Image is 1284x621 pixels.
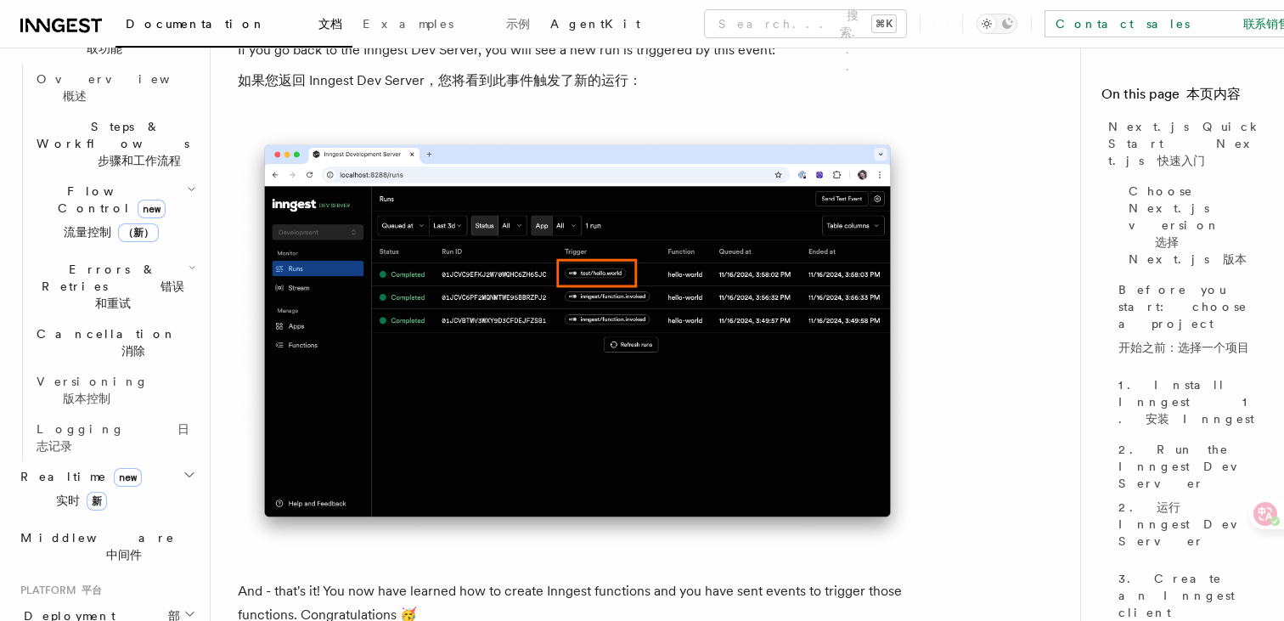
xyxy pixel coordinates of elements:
span: new [138,200,166,218]
span: Before you start: choose a project [1118,281,1264,363]
button: Middleware 中间件 [14,522,200,570]
a: 2. Run the Inngest Dev Server2. 运行 Inngest Dev Server [1112,434,1264,563]
font: 本页内容 [1186,86,1241,102]
p: If you go back to the Inngest Dev Server, you will see a new run is triggered by this event: [238,38,917,99]
span: Examples [363,17,530,31]
button: Toggle dark mode [977,14,1017,34]
button: Steps & Workflows 步骤和工作流程 [30,111,200,176]
span: Documentation [126,17,342,31]
span: new [114,468,142,487]
span: Middleware [14,529,201,563]
span: Overview [37,72,238,103]
font: 步骤和工作流程 [98,154,181,167]
a: Logging 日志记录 [30,414,200,461]
font: 消除 [121,344,145,358]
a: Next.js Quick Start Next.js 快速入门 [1101,111,1264,176]
a: Before you start: choose a project开始之前：选择一个项目 [1112,274,1264,370]
font: 实时 [56,494,107,507]
font: 示例 [506,17,530,31]
a: Overview 概述 [30,64,200,111]
font: 概述 [63,89,87,103]
h4: On this page [1101,84,1264,111]
span: （新） [118,223,159,242]
button: Errors & Retries 错误和重试 [30,254,200,319]
font: 2. 运行 Inngest Dev Server [1118,500,1264,548]
font: 如果您返回 Inngest Dev Server，您将看到此事件触发了新的运行： [238,72,642,88]
font: 平台 [82,584,102,596]
a: Documentation 文档 [115,5,352,48]
span: 2. Run the Inngest Dev Server [1118,441,1264,556]
a: Choose Next.js version 选择 Next.js 版本 [1122,176,1264,274]
font: 版本控制 [63,392,110,405]
button: Cancellation 消除 [30,319,200,366]
img: Inngest Dev Server web interface's runs tab with a third run triggered by the 'test/hello.world' ... [238,127,917,553]
button: Realtimenew实时新 [14,461,200,522]
span: Errors & Retries [30,261,189,312]
span: Realtime [14,468,142,516]
span: 1. Install Inngest [1118,376,1264,427]
span: Platform [14,584,102,597]
button: Search... 搜索...⌘K [705,10,906,37]
a: Versioning 版本控制 [30,366,200,414]
span: Choose Next.js version [1129,183,1264,268]
kbd: ⌘K [872,15,896,32]
a: Examples 示例 [352,5,540,46]
span: 新 [87,492,107,511]
font: 中间件 [106,548,142,562]
font: 文档 [318,17,342,31]
font: 搜索... [840,8,865,73]
button: Flow Controlnew流量控制（新） [30,176,200,254]
a: 1. Install Inngest 1. 安装 Inngest [1112,370,1264,434]
font: 流量控制 [64,225,159,239]
div: Inngest Functions 摄取功能 [14,64,200,461]
span: Flow Control [30,183,187,247]
a: AgentKit [540,5,650,46]
span: Versioning [37,375,175,405]
span: AgentKit [550,17,640,31]
span: Cancellation [30,325,203,359]
span: Steps & Workflows [30,118,216,169]
span: Logging [37,422,189,453]
font: 开始之前：选择一个项目 [1118,341,1249,354]
span: Next.js Quick Start [1108,118,1264,169]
